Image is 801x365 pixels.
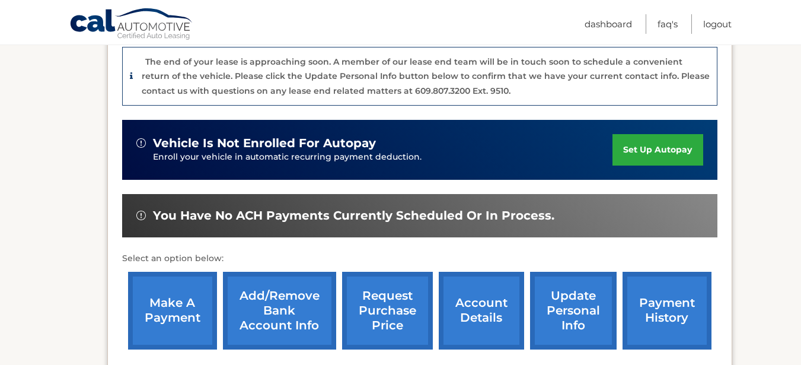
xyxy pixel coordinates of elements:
p: Select an option below: [122,252,717,266]
a: Add/Remove bank account info [223,272,336,350]
a: account details [439,272,524,350]
a: payment history [623,272,711,350]
a: Cal Automotive [69,8,194,42]
a: FAQ's [658,14,678,34]
a: Dashboard [585,14,632,34]
a: set up autopay [612,134,703,166]
img: alert-white.svg [136,211,146,220]
img: alert-white.svg [136,138,146,148]
a: make a payment [128,272,217,350]
a: update personal info [530,272,617,350]
p: Enroll your vehicle in automatic recurring payment deduction. [153,151,613,164]
p: The end of your lease is approaching soon. A member of our lease end team will be in touch soon t... [142,56,710,96]
span: vehicle is not enrolled for autopay [153,136,376,151]
a: request purchase price [342,272,433,350]
span: You have no ACH payments currently scheduled or in process. [153,208,554,223]
a: Logout [703,14,732,34]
